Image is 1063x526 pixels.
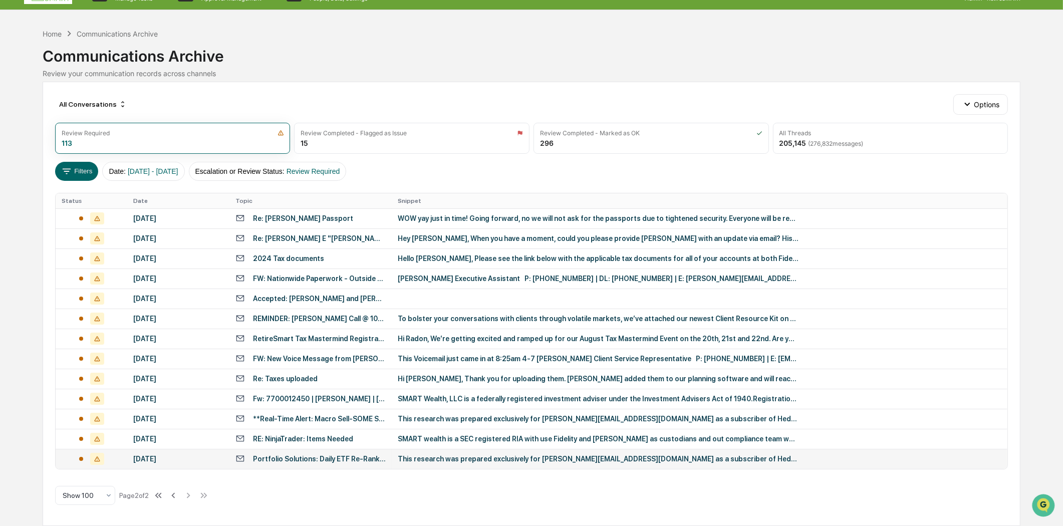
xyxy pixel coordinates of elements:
div: 296 [540,139,554,147]
div: FW: New Voice Message from [PERSON_NAME] [PHONE_NUMBER] on [DATE] 8:24 AM [253,355,386,363]
div: Start new chat [34,77,164,87]
div: 113 [62,139,72,147]
div: [DATE] [133,295,223,303]
div: [DATE] [133,275,223,283]
div: [PERSON_NAME] Executive Assistant P: [PHONE_NUMBER] | DL: [PHONE_NUMBER] | E: [PERSON_NAME][EMAIL... [398,275,799,283]
span: Data Lookup [20,145,63,155]
button: Date:[DATE] - [DATE] [102,162,184,181]
div: Review Completed - Flagged as Issue [301,129,407,137]
p: How can we help? [10,21,182,37]
div: All Threads [779,129,812,137]
div: [DATE] [133,415,223,423]
div: Review Completed - Marked as OK [540,129,640,137]
div: This research was prepared exclusively for [PERSON_NAME][EMAIL_ADDRESS][DOMAIN_NAME] as a subscri... [398,455,799,463]
div: Page 2 of 2 [119,491,149,499]
div: Re: Taxes uploaded [253,375,318,383]
div: Re: [PERSON_NAME] Passport [253,214,353,222]
a: 🔎Data Lookup [6,141,67,159]
div: Review your communication records across channels [43,69,1020,78]
div: Fw: 7700012450 | [PERSON_NAME] | [PERSON_NAME] [253,395,386,403]
div: Communications Archive [43,39,1020,65]
div: [DATE] [133,395,223,403]
div: RetireSmart Tax Mastermind Registration [253,335,386,343]
div: **Real-Time Alert: Macro Sell-SOME Signal (we get what we get...): EWO -KM [253,415,386,423]
span: Pylon [100,170,121,177]
button: Filters [55,162,99,181]
th: Snippet [392,193,1007,208]
div: 205,145 [779,139,864,147]
img: icon [756,130,762,136]
div: FW: Nationwide Paperwork - Outside of Term Window [253,275,386,283]
div: Hey [PERSON_NAME], When you have a moment, could you please provide [PERSON_NAME] with an update ... [398,234,799,242]
div: 2024 Tax documents [253,254,324,262]
div: To bolster your conversations with clients through volatile markets, we’ve attached our newest Cl... [398,315,799,323]
div: 🔎 [10,146,18,154]
div: 🗄️ [73,127,81,135]
div: We're available if you need us! [34,87,127,95]
div: WOW yay just in time! Going forward, no we will not ask for the passports due to tightened securi... [398,214,799,222]
div: [DATE] [133,355,223,363]
div: Portfolio Solutions: Daily ETF Re-Rank ([DATE]) | Top Movers: AMLP (+16), VGK (+12), IGIB (+11) [253,455,386,463]
div: Hi [PERSON_NAME], Thank you for uploading them. [PERSON_NAME] added them to our planning software... [398,375,799,383]
div: [DATE] [133,435,223,443]
div: This Voicemail just came in at 8:25am 4-7 [PERSON_NAME] Client Service Representative P: [PHONE_N... [398,355,799,363]
th: Date [127,193,229,208]
button: Options [953,94,1008,114]
div: SMART wealth is a SEC registered RIA with use Fidelity and [PERSON_NAME] as custodians and out co... [398,435,799,443]
div: Hello [PERSON_NAME], Please see the link below with the applicable tax documents for all of your ... [398,254,799,262]
button: Start new chat [170,80,182,92]
a: 🖐️Preclearance [6,122,69,140]
th: Topic [229,193,392,208]
div: 🖐️ [10,127,18,135]
th: Status [56,193,127,208]
div: SMART Wealth, LLC is a federally registered investment adviser under the Investment Advisers Act ... [398,395,799,403]
div: Review Required [62,129,110,137]
span: Preclearance [20,126,65,136]
div: [DATE] [133,455,223,463]
span: Attestations [83,126,124,136]
img: 1746055101610-c473b297-6a78-478c-a979-82029cc54cd1 [10,77,28,95]
div: Re: [PERSON_NAME] E "[PERSON_NAME]" [PERSON_NAME] [253,234,386,242]
img: icon [517,130,523,136]
span: ( 276,832 messages) [809,140,864,147]
div: [DATE] [133,234,223,242]
div: Hi Radon, We’re getting excited and ramped up for our August Tax Mastermind Event on the 20th, 21... [398,335,799,343]
div: This research was prepared exclusively for [PERSON_NAME][EMAIL_ADDRESS][DOMAIN_NAME] as a subscri... [398,415,799,423]
iframe: Open customer support [1031,493,1058,520]
div: RE: NinjaTrader: Items Needed [253,435,353,443]
div: [DATE] [133,214,223,222]
div: 15 [301,139,308,147]
div: [DATE] [133,254,223,262]
div: Accepted: [PERSON_NAME] and [PERSON_NAME] [253,295,386,303]
div: REMINDER: [PERSON_NAME] Call @ 10am ([GEOGRAPHIC_DATA]) [253,315,386,323]
div: [DATE] [133,335,223,343]
span: Review Required [287,167,340,175]
button: Escalation or Review Status:Review Required [189,162,347,181]
a: Powered byPylon [71,169,121,177]
span: [DATE] - [DATE] [128,167,178,175]
div: All Conversations [55,96,131,112]
div: Home [43,30,62,38]
div: Communications Archive [77,30,158,38]
div: [DATE] [133,375,223,383]
img: icon [278,130,284,136]
div: [DATE] [133,315,223,323]
a: 🗄️Attestations [69,122,128,140]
